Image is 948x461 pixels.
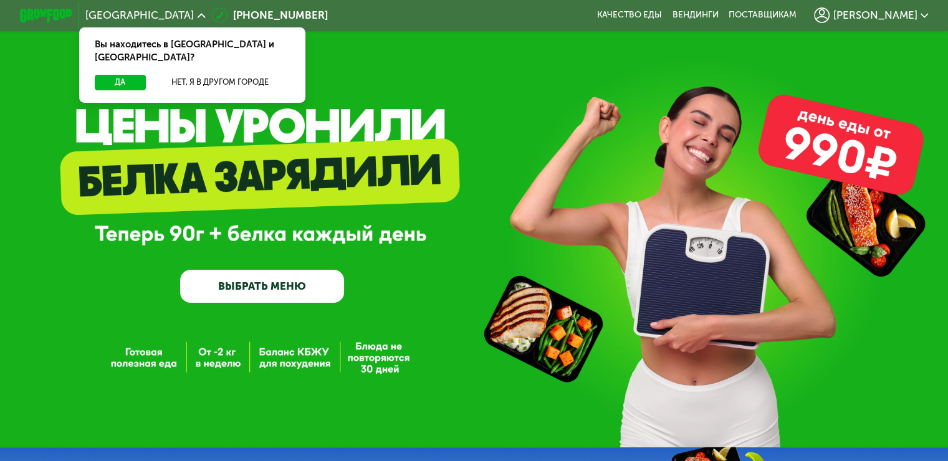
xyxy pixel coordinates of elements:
button: Нет, я в другом городе [151,75,290,90]
button: Да [95,75,145,90]
span: [GEOGRAPHIC_DATA] [85,10,194,21]
a: Вендинги [672,10,718,21]
a: [PHONE_NUMBER] [212,7,328,23]
a: Качество еды [597,10,662,21]
a: ВЫБРАТЬ МЕНЮ [180,270,344,303]
span: [PERSON_NAME] [833,10,917,21]
div: поставщикам [729,10,797,21]
div: Вы находитесь в [GEOGRAPHIC_DATA] и [GEOGRAPHIC_DATA]? [79,27,305,75]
